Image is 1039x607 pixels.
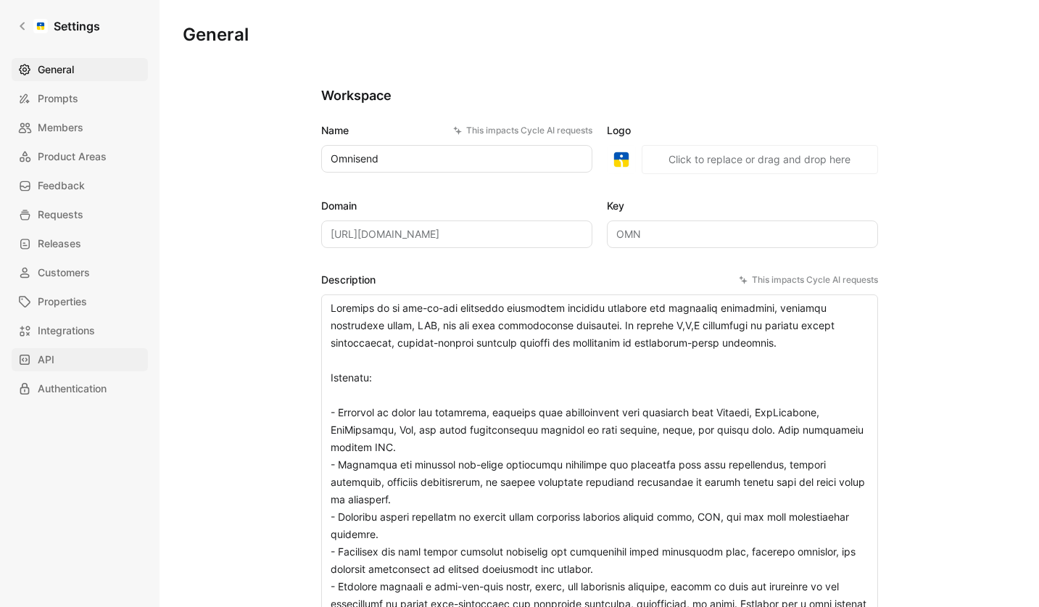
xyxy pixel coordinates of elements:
span: Requests [38,206,83,223]
span: Properties [38,293,87,310]
span: Releases [38,235,81,252]
a: Settings [12,12,106,41]
a: Members [12,116,148,139]
a: Properties [12,290,148,313]
h2: Workspace [321,87,878,104]
label: Domain [321,197,592,215]
a: Feedback [12,174,148,197]
a: General [12,58,148,81]
div: This impacts Cycle AI requests [739,273,878,287]
span: General [38,61,74,78]
img: logo [607,145,636,174]
a: Requests [12,203,148,226]
input: Some placeholder [321,220,592,248]
span: Product Areas [38,148,107,165]
label: Description [321,271,878,289]
label: Logo [607,122,878,139]
span: Integrations [38,322,95,339]
a: Authentication [12,377,148,400]
span: Members [38,119,83,136]
label: Name [321,122,592,139]
a: API [12,348,148,371]
a: Integrations [12,319,148,342]
button: Click to replace or drag and drop here [642,145,878,174]
span: Prompts [38,90,78,107]
a: Releases [12,232,148,255]
a: Customers [12,261,148,284]
a: Prompts [12,87,148,110]
div: This impacts Cycle AI requests [453,123,592,138]
h1: General [183,23,249,46]
label: Key [607,197,878,215]
a: Product Areas [12,145,148,168]
span: API [38,351,54,368]
span: Authentication [38,380,107,397]
span: Customers [38,264,90,281]
span: Feedback [38,177,85,194]
h1: Settings [54,17,100,35]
